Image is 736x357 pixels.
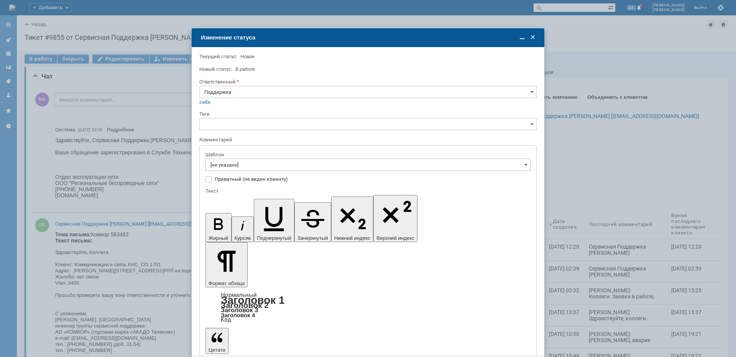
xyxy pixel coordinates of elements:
div: Ответственный [199,79,535,84]
a: Нормальный [221,291,257,298]
span: Курсив [235,235,251,241]
span: Подчеркнутый [257,235,291,241]
span: Формат абзаца [209,280,245,286]
label: Текущий статус: [199,54,237,59]
div: Текст [205,188,529,193]
button: Курсив [232,216,254,242]
button: Верхний индекс [373,195,417,242]
button: Цитата [205,328,228,354]
span: Верхний индекс [376,235,414,241]
a: Код [221,316,231,323]
span: Свернуть (Ctrl + M) [518,34,526,41]
div: Теги [199,111,535,116]
a: Заголовок 3 [221,306,258,313]
a: Заголовок 4 [221,312,255,318]
span: Закрыть [529,34,537,41]
div: Комментарий [199,136,535,144]
span: В работе [235,66,255,72]
button: Зачеркнутый [294,202,331,242]
span: Новое [240,54,255,59]
span: Зачеркнутый [297,235,328,241]
span: Цитата [209,347,225,353]
span: Нижний индекс [334,235,371,241]
div: Формат абзаца [205,293,531,323]
span: Жирный [209,235,228,241]
div: Шаблон [205,152,529,157]
a: Заголовок 1 [221,294,285,306]
button: Подчеркнутый [254,199,294,242]
label: Новый статус: [199,66,232,72]
button: Формат абзаца [205,242,248,287]
label: Приватный (не виден клиенту) [215,176,529,182]
div: Изменение статуса [201,34,537,41]
button: Нижний индекс [331,197,374,242]
button: Жирный [205,213,232,242]
a: Заголовок 2 [221,301,269,310]
a: себе [199,99,211,105]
